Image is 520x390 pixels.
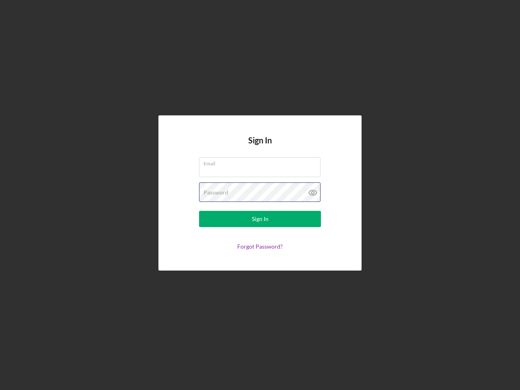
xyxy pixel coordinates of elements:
[204,158,321,167] label: Email
[237,243,283,250] a: Forgot Password?
[248,136,272,157] h4: Sign In
[199,211,321,227] button: Sign In
[252,211,269,227] div: Sign In
[204,189,228,196] label: Password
